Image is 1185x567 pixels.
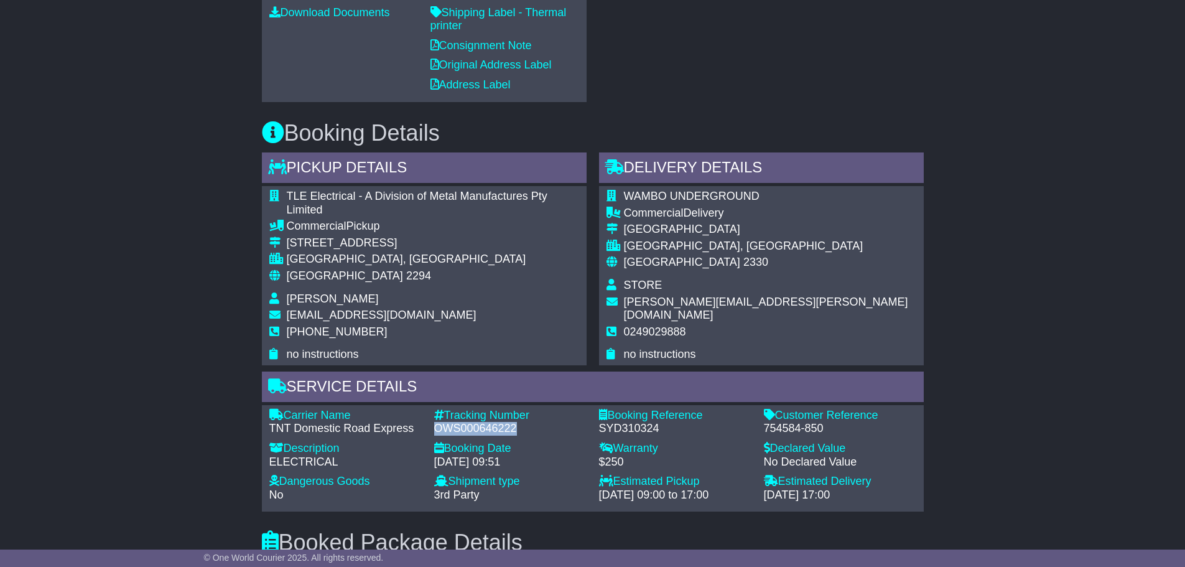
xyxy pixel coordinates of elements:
div: Pickup Details [262,152,587,186]
a: Shipping Label - Thermal printer [430,6,567,32]
div: Estimated Delivery [764,475,916,489]
div: Delivery Details [599,152,924,186]
span: STORE [624,279,662,291]
span: Commercial [624,207,684,219]
div: Carrier Name [269,409,422,423]
span: 2330 [743,256,768,268]
div: SYD310324 [599,422,751,436]
div: [DATE] 17:00 [764,489,916,502]
div: 754584-850 [764,422,916,436]
span: [PERSON_NAME] [287,293,379,305]
div: $250 [599,456,751,469]
div: Booking Reference [599,409,751,423]
div: Warranty [599,442,751,456]
div: OWS000646222 [434,422,587,436]
div: Customer Reference [764,409,916,423]
div: Tracking Number [434,409,587,423]
div: [DATE] 09:00 to 17:00 [599,489,751,502]
div: [GEOGRAPHIC_DATA], [GEOGRAPHIC_DATA] [287,253,579,266]
div: No Declared Value [764,456,916,469]
div: Declared Value [764,442,916,456]
div: ELECTRICAL [269,456,422,469]
div: Booking Date [434,442,587,456]
span: No [269,489,284,501]
div: Dangerous Goods [269,475,422,489]
div: TNT Domestic Road Express [269,422,422,436]
span: WAMBO UNDERGROUND [624,190,760,202]
span: [PHONE_NUMBER] [287,326,388,338]
span: [GEOGRAPHIC_DATA] [624,256,740,268]
span: [PERSON_NAME][EMAIL_ADDRESS][PERSON_NAME][DOMAIN_NAME] [624,296,908,322]
span: [EMAIL_ADDRESS][DOMAIN_NAME] [287,309,476,321]
div: [GEOGRAPHIC_DATA] [624,223,916,237]
div: [GEOGRAPHIC_DATA], [GEOGRAPHIC_DATA] [624,240,916,253]
h3: Booked Package Details [262,530,924,555]
span: [GEOGRAPHIC_DATA] [287,269,403,282]
span: TLE Electrical - A Division of Metal Manufactures Pty Limited [287,190,547,216]
span: no instructions [287,348,359,360]
a: Original Address Label [430,59,552,71]
div: Delivery [624,207,916,220]
div: Description [269,442,422,456]
div: Pickup [287,220,579,233]
div: Shipment type [434,475,587,489]
h3: Booking Details [262,121,924,146]
div: Service Details [262,372,924,405]
a: Download Documents [269,6,390,19]
span: 0249029888 [624,326,686,338]
div: [STREET_ADDRESS] [287,237,579,250]
a: Consignment Note [430,39,532,52]
div: Estimated Pickup [599,475,751,489]
span: no instructions [624,348,696,360]
span: 2294 [406,269,431,282]
span: Commercial [287,220,346,232]
div: [DATE] 09:51 [434,456,587,469]
a: Address Label [430,78,511,91]
span: 3rd Party [434,489,480,501]
span: © One World Courier 2025. All rights reserved. [204,553,384,563]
